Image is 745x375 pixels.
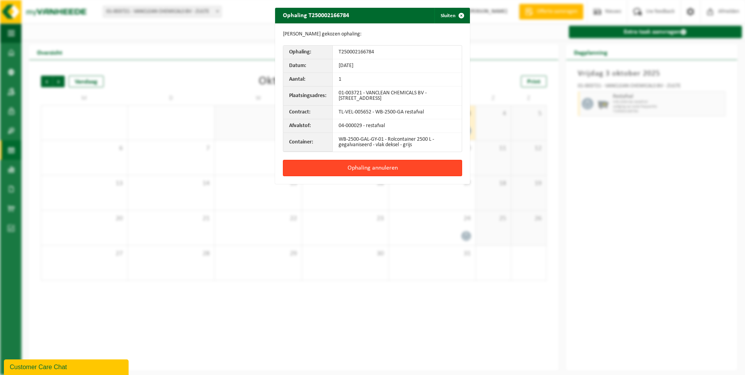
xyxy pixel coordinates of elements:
th: Datum: [283,59,333,73]
td: 04-000029 - restafval [333,119,462,133]
h2: Ophaling T250002166784 [275,8,357,23]
th: Aantal: [283,73,333,87]
td: WB-2500-GAL-GY-01 - Rolcontainer 2500 L - gegalvaniseerd - vlak deksel - grijs [333,133,462,152]
th: Plaatsingsadres: [283,87,333,106]
th: Ophaling: [283,46,333,59]
td: TL-VEL-005652 - WB-2500-GA restafval [333,106,462,119]
th: Container: [283,133,333,152]
th: Afvalstof: [283,119,333,133]
td: [DATE] [333,59,462,73]
td: 01-003721 - VANCLEAN CHEMICALS BV - [STREET_ADDRESS] [333,87,462,106]
button: Sluiten [434,8,469,23]
td: T250002166784 [333,46,462,59]
p: [PERSON_NAME] gekozen ophaling: [283,31,462,37]
th: Contract: [283,106,333,119]
td: 1 [333,73,462,87]
button: Ophaling annuleren [283,160,462,176]
iframe: chat widget [4,358,130,375]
